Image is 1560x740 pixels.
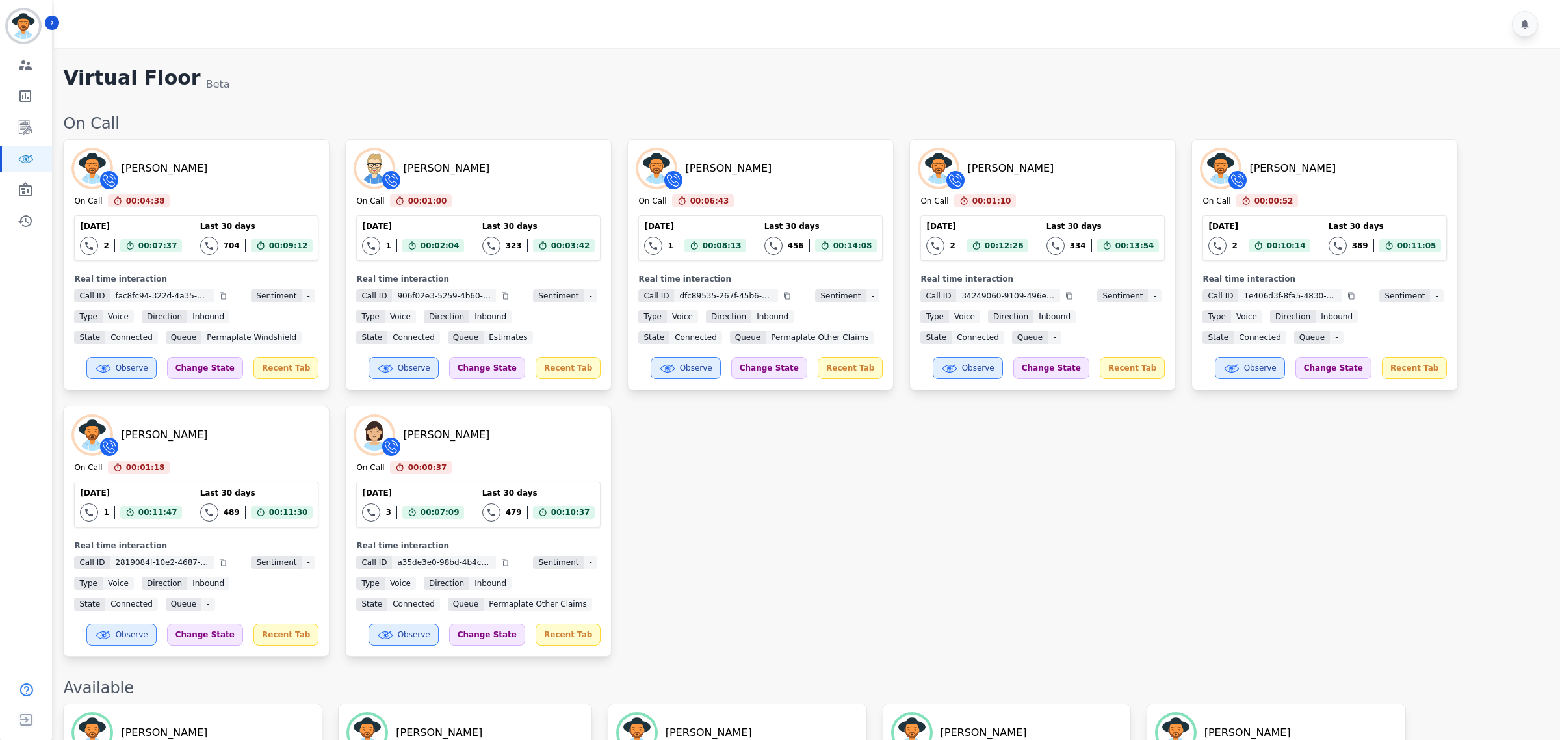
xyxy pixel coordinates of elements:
span: Observe [116,629,148,640]
span: - [584,556,597,569]
button: Observe [86,624,157,646]
div: Real time interaction [920,274,1165,284]
div: 479 [506,507,522,518]
img: Avatar [74,417,110,453]
span: Observe [1244,363,1277,373]
span: Sentiment [1379,289,1430,302]
div: On Call [356,462,384,474]
span: voice [667,310,698,323]
div: [PERSON_NAME] [1249,161,1336,176]
div: 489 [224,507,240,518]
div: On Call [638,196,666,207]
span: State [356,598,387,611]
span: Type [638,310,667,323]
div: Last 30 days [764,221,877,231]
div: [DATE] [362,488,464,498]
span: voice [103,310,134,323]
span: fac8fc94-322d-4a35-b483-93d0e84dac72 [110,289,214,302]
span: 2819084f-10e2-4687-8f1b-27e4dbb364e2 [110,556,214,569]
div: Change State [731,357,807,379]
span: Type [1202,310,1231,323]
span: 00:13:54 [1115,239,1154,252]
div: 1 [385,241,391,251]
div: 1 [668,241,673,251]
span: 1e406d3f-8fa5-4830-9434-38a154519095 [1238,289,1342,302]
div: 2 [103,241,109,251]
span: State [356,331,387,344]
span: Direction [424,310,469,323]
div: Last 30 days [482,221,595,231]
span: 00:11:47 [138,506,177,519]
div: Real time interaction [74,274,318,284]
span: Permaplate Other Claims [766,331,874,344]
div: [PERSON_NAME] [403,161,489,176]
button: Observe [651,357,721,379]
span: State [74,331,105,344]
span: Call ID [1202,289,1238,302]
span: connected [1234,331,1286,344]
span: 00:00:52 [1254,194,1293,207]
span: 00:08:13 [703,239,742,252]
div: Available [63,678,1547,698]
div: [PERSON_NAME] [967,161,1054,176]
div: [DATE] [80,488,182,498]
span: - [1430,289,1443,302]
span: connected [105,331,158,344]
span: State [74,598,105,611]
div: Real time interaction [74,540,318,551]
span: Direction [142,310,187,323]
img: Avatar [920,150,957,187]
div: Recent Tab [536,357,601,379]
img: Avatar [1202,150,1239,187]
button: Observe [369,624,439,646]
span: connected [387,598,440,611]
img: Avatar [74,150,110,187]
div: 2 [950,241,955,251]
span: State [638,331,669,344]
div: On Call [356,196,384,207]
span: 00:11:30 [269,506,308,519]
div: [DATE] [80,221,182,231]
span: inbound [187,310,229,323]
span: voice [385,577,416,590]
span: connected [105,598,158,611]
div: Real time interaction [1202,274,1447,284]
div: Recent Tab [1382,357,1447,379]
div: On Call [74,196,102,207]
span: inbound [1033,310,1076,323]
span: Queue [166,598,201,611]
span: Queue [448,598,484,611]
div: Real time interaction [356,274,601,284]
span: Direction [424,577,469,590]
div: Change State [449,624,525,646]
span: voice [949,310,980,323]
span: inbound [469,310,512,323]
span: 00:10:37 [551,506,590,519]
div: On Call [1202,196,1230,207]
span: 00:10:14 [1267,239,1306,252]
div: 704 [224,241,240,251]
img: Bordered avatar [8,10,39,42]
span: Type [356,577,385,590]
div: Change State [1013,357,1089,379]
span: 00:12:26 [985,239,1024,252]
span: connected [952,331,1004,344]
span: - [584,289,597,302]
span: Call ID [356,556,392,569]
span: Direction [706,310,751,323]
span: connected [669,331,722,344]
span: Observe [680,363,712,373]
span: Call ID [356,289,392,302]
div: Recent Tab [818,357,883,379]
span: 00:07:09 [421,506,460,519]
span: inbound [469,577,512,590]
button: Observe [86,357,157,379]
span: 00:04:38 [126,194,165,207]
span: Observe [398,629,430,640]
img: Avatar [356,150,393,187]
span: 906f02e3-5259-4b60-9f44-a855d70df4e7 [392,289,496,302]
span: - [302,289,315,302]
span: Sentiment [251,556,302,569]
span: Queue [1012,331,1048,344]
span: Call ID [920,289,956,302]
